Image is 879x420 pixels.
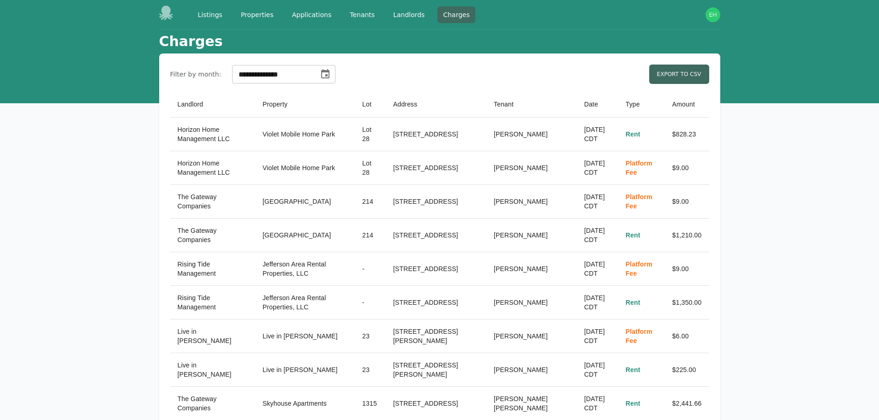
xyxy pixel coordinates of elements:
td: $828.23 [665,118,709,151]
th: Horizon Home Management LLC [170,151,255,185]
button: Choose date, selected date is Sep 1, 2025 [316,65,335,83]
th: [STREET_ADDRESS] [386,118,486,151]
th: [STREET_ADDRESS] [386,185,486,219]
th: [DATE] CDT [577,185,618,219]
td: $1,210.00 [665,219,709,252]
th: [GEOGRAPHIC_DATA] [255,219,355,252]
td: $9.00 [665,252,709,286]
span: Rent [626,130,640,138]
th: Amount [665,91,709,118]
a: Tenants [344,6,380,23]
th: [DATE] CDT [577,286,618,319]
td: $6.00 [665,319,709,353]
th: Violet Mobile Home Park [255,118,355,151]
th: [PERSON_NAME] [486,219,577,252]
span: Rent [626,231,640,239]
th: [STREET_ADDRESS][PERSON_NAME] [386,353,486,387]
th: 23 [355,319,386,353]
span: Platform Fee [626,160,652,176]
a: Properties [235,6,279,23]
th: [PERSON_NAME] [486,151,577,185]
span: Platform Fee [626,260,652,277]
th: Live in [PERSON_NAME] [255,353,355,387]
th: [PERSON_NAME] [486,252,577,286]
th: [DATE] CDT [577,219,618,252]
th: Tenant [486,91,577,118]
th: [STREET_ADDRESS] [386,151,486,185]
span: Rent [626,299,640,306]
th: [GEOGRAPHIC_DATA] [255,185,355,219]
th: Jefferson Area Rental Properties, LLC [255,286,355,319]
th: [PERSON_NAME] [486,353,577,387]
a: Landlords [388,6,430,23]
th: Landlord [170,91,255,118]
span: Platform Fee [626,193,652,210]
h1: Charges [159,33,223,50]
label: Filter by month: [170,70,221,79]
td: $225.00 [665,353,709,387]
span: Platform Fee [626,328,652,344]
th: - [355,252,386,286]
th: Type [618,91,665,118]
th: Address [386,91,486,118]
th: [PERSON_NAME] [486,286,577,319]
th: 214 [355,185,386,219]
td: $9.00 [665,151,709,185]
th: 23 [355,353,386,387]
th: Jefferson Area Rental Properties, LLC [255,252,355,286]
th: Live in [PERSON_NAME] [255,319,355,353]
th: [PERSON_NAME] [486,118,577,151]
a: Export to CSV [649,65,709,84]
td: $9.00 [665,185,709,219]
th: The Gateway Companies [170,219,255,252]
th: [STREET_ADDRESS][PERSON_NAME] [386,319,486,353]
a: Listings [192,6,228,23]
th: - [355,286,386,319]
th: [STREET_ADDRESS] [386,219,486,252]
th: Live in [PERSON_NAME] [170,353,255,387]
th: 214 [355,219,386,252]
th: Lot 28 [355,151,386,185]
th: Date [577,91,618,118]
td: $1,350.00 [665,286,709,319]
th: Property [255,91,355,118]
th: [DATE] CDT [577,252,618,286]
th: Rising Tide Management [170,252,255,286]
th: Horizon Home Management LLC [170,118,255,151]
th: [DATE] CDT [577,353,618,387]
th: [DATE] CDT [577,118,618,151]
th: [STREET_ADDRESS] [386,252,486,286]
th: Violet Mobile Home Park [255,151,355,185]
th: The Gateway Companies [170,185,255,219]
th: Live in [PERSON_NAME] [170,319,255,353]
span: Rent [626,366,640,373]
a: Charges [437,6,475,23]
a: Applications [287,6,337,23]
th: [PERSON_NAME] [486,185,577,219]
th: [STREET_ADDRESS] [386,286,486,319]
th: [PERSON_NAME] [486,319,577,353]
th: Lot [355,91,386,118]
th: [DATE] CDT [577,151,618,185]
span: Rent [626,400,640,407]
th: [DATE] CDT [577,319,618,353]
th: Rising Tide Management [170,286,255,319]
th: Lot 28 [355,118,386,151]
